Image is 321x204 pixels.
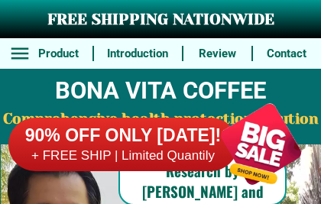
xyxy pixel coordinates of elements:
[8,147,238,164] h6: + FREE SHIP | Limited Quantily
[33,45,85,63] h6: Product
[191,45,243,63] h6: Review
[102,45,173,63] h6: Introduction
[8,125,238,147] h6: 90% OFF ONLY [DATE]!
[261,45,313,63] h6: Contact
